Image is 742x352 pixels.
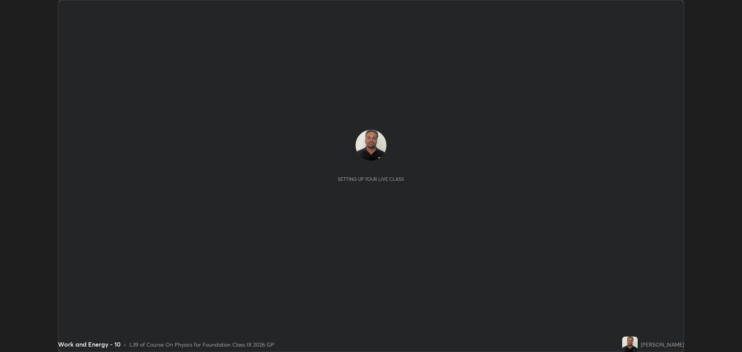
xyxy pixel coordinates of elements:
[622,337,638,352] img: c449bc7577714875aafd9c306618b106.jpg
[124,340,126,349] div: •
[356,130,386,161] img: c449bc7577714875aafd9c306618b106.jpg
[641,340,684,349] div: [PERSON_NAME]
[338,176,404,182] div: Setting up your live class
[129,340,274,349] div: L39 of Course On Physics for Foundation Class IX 2026 GP
[58,340,121,349] div: Work and Energy - 10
